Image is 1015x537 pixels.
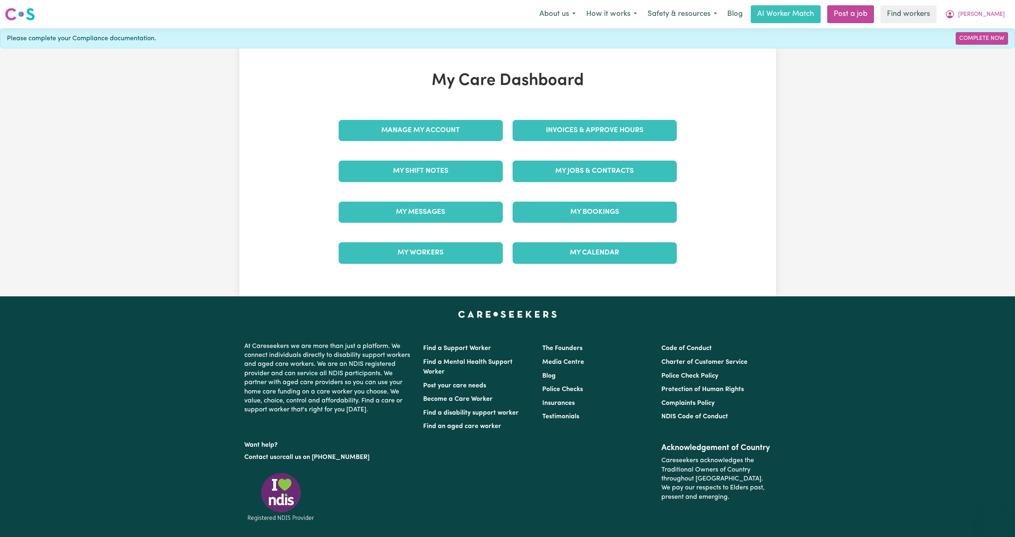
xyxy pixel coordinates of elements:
[339,242,503,263] a: My Workers
[542,386,583,393] a: Police Checks
[339,161,503,182] a: My Shift Notes
[940,6,1010,23] button: My Account
[513,120,677,141] a: Invoices & Approve Hours
[542,400,575,407] a: Insurances
[722,5,748,23] a: Blog
[661,413,728,420] a: NDIS Code of Conduct
[982,504,1008,530] iframe: Button to launch messaging window, conversation in progress
[661,386,744,393] a: Protection of Human Rights
[751,5,821,23] a: AI Worker Match
[661,453,771,505] p: Careseekers acknowledges the Traditional Owners of Country throughout [GEOGRAPHIC_DATA]. We pay o...
[423,383,486,389] a: Post your care needs
[283,454,369,461] a: call us on [PHONE_NUMBER]
[542,345,582,352] a: The Founders
[661,443,771,453] h2: Acknowledgement of Country
[334,71,682,91] h1: My Care Dashboard
[513,242,677,263] a: My Calendar
[244,450,413,465] p: or
[661,400,715,407] a: Complaints Policy
[661,373,718,379] a: Police Check Policy
[339,202,503,223] a: My Messages
[581,6,642,23] button: How it works
[244,454,276,461] a: Contact us
[423,396,493,402] a: Become a Care Worker
[5,7,35,22] img: Careseekers logo
[642,6,722,23] button: Safety & resources
[880,5,937,23] a: Find workers
[458,311,557,317] a: Careseekers home page
[244,339,413,418] p: At Careseekers we are more than just a platform. We connect individuals directly to disability su...
[542,359,584,365] a: Media Centre
[958,10,1005,19] span: [PERSON_NAME]
[542,413,579,420] a: Testimonials
[661,359,748,365] a: Charter of Customer Service
[513,161,677,182] a: My Jobs & Contracts
[7,34,156,43] span: Please complete your Compliance documentation.
[827,5,874,23] a: Post a job
[244,437,413,450] p: Want help?
[423,410,519,416] a: Find a disability support worker
[423,423,501,430] a: Find an aged care worker
[423,359,513,375] a: Find a Mental Health Support Worker
[423,345,491,352] a: Find a Support Worker
[534,6,581,23] button: About us
[244,472,317,522] img: Registered NDIS provider
[339,120,503,141] a: Manage My Account
[661,345,712,352] a: Code of Conduct
[5,5,35,24] a: Careseekers logo
[956,32,1008,45] a: Complete Now
[513,202,677,223] a: My Bookings
[542,373,556,379] a: Blog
